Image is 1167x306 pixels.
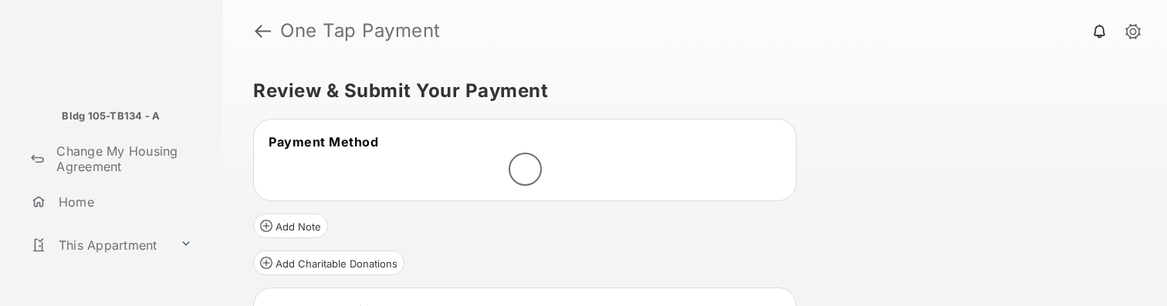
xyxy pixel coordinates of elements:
a: This Appartment [25,227,174,264]
a: Home [25,183,222,220]
a: Change My Housing Agreement [25,140,222,177]
span: Payment Method [269,134,378,150]
strong: One Tap Payment [280,22,441,40]
button: Add Charitable Donations [253,251,404,275]
button: Add Note [253,214,328,238]
h5: Review & Submit Your Payment [253,82,1124,100]
p: Bldg 105-TB134 - A [62,109,160,124]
